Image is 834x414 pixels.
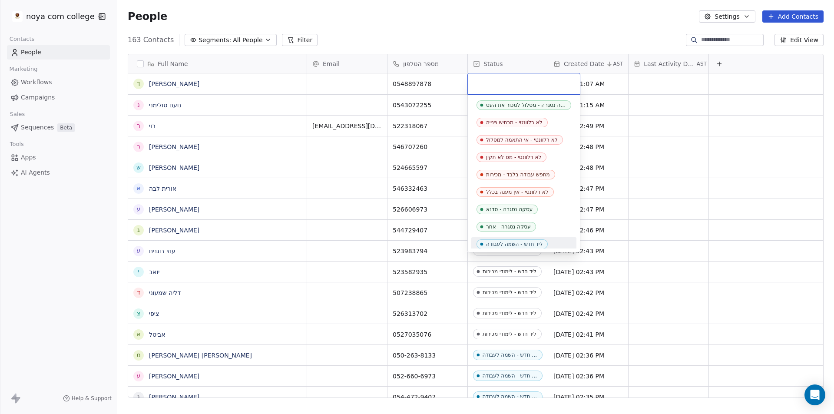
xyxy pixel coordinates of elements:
[486,224,531,230] div: עסקה נסגרה - אחר
[486,241,543,247] div: ליד חדש - השמה לעבודה
[486,102,566,108] div: עסקה נסגרה - מסלול למכור את העט
[486,137,558,143] div: לא רלוונטי - אי התאמה למסלול
[486,154,541,160] div: לא רלוונטי - מס לא תקין
[486,189,549,195] div: לא רלוונטי - אין מענה בכלל
[486,119,543,126] div: לא רלוונטי - מכחיש פנייה
[486,206,533,212] div: עסקה נסגרה - סדנא
[486,172,550,178] div: מחפש עבודה בלבד - מכירות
